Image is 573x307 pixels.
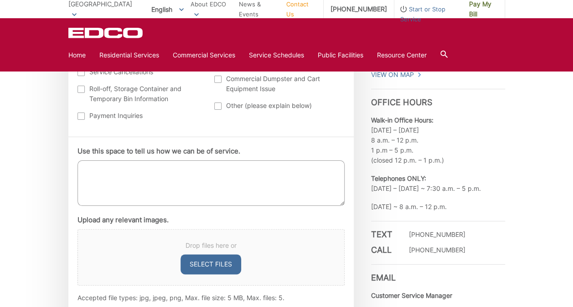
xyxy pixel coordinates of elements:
span: Accepted file types: jpg, jpeg, png, Max. file size: 5 MB, Max. files: 5. [77,294,284,302]
span: Drop files here or [89,240,333,251]
label: Other (please explain below) [214,101,342,111]
b: Telephones ONLY: [371,174,426,182]
label: Roll-off, Storage Container and Temporary Bin Information [77,84,206,104]
label: Payment Inquiries [77,111,206,121]
label: Commercial Dumpster and Cart Equipment Issue [214,74,342,94]
p: [DATE] ~ 8 a.m. – 12 p.m. [371,202,505,212]
strong: Customer Service Manager [371,292,452,299]
h3: Email [371,264,505,283]
a: Residential Services [99,50,159,60]
h3: Text [371,230,398,240]
a: Commercial Services [173,50,235,60]
label: Use this space to tell us how we can be of service. [77,147,240,155]
span: English [145,2,191,17]
a: EDCD logo. Return to the homepage. [68,27,144,38]
p: [DATE] – [DATE] ~ 7:30 a.m. – 5 p.m. [371,174,505,194]
a: Service Schedules [249,50,304,60]
label: Service Cancellations [77,67,206,77]
button: select files, upload any relevant images. [181,254,241,274]
a: View On Map [371,70,422,80]
a: Home [68,50,86,60]
p: [DATE] – [DATE] 8 a.m. – 12 p.m. 1 p.m – 5 p.m. (closed 12 p.m. – 1 p.m.) [371,115,505,165]
h3: Office Hours [371,89,505,107]
a: Public Facilities [318,50,363,60]
p: [PHONE_NUMBER] [409,245,465,255]
p: [PHONE_NUMBER] [409,230,465,240]
a: Resource Center [377,50,427,60]
label: Upload any relevant images. [77,216,169,224]
b: Walk-in Office Hours: [371,116,434,124]
h3: Call [371,245,398,255]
